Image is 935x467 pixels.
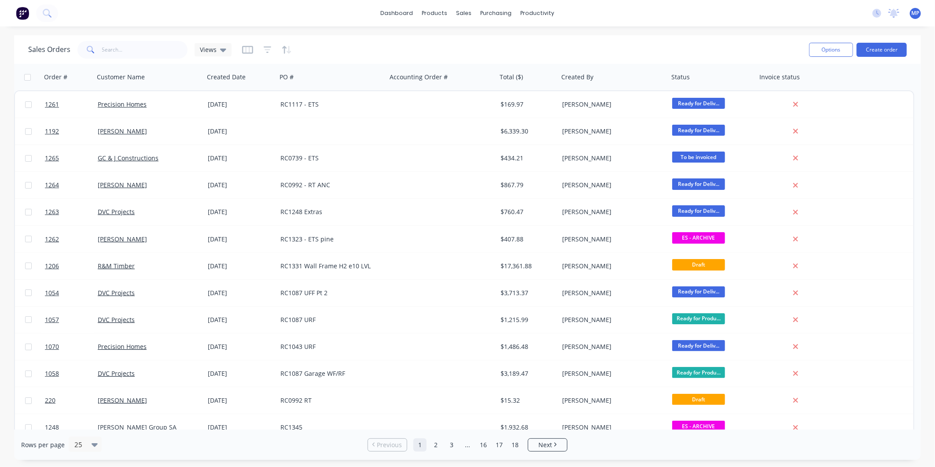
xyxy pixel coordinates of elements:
a: 1248 [45,414,98,441]
div: [DATE] [208,396,273,405]
div: Order # [44,73,67,82]
input: Search... [102,41,188,59]
div: $6,339.30 [501,127,552,136]
div: [DATE] [208,127,273,136]
div: Customer Name [97,73,145,82]
a: [PERSON_NAME] [98,181,147,189]
a: 1058 [45,360,98,387]
div: $17,361.88 [501,262,552,271]
a: Page 2 [429,438,442,452]
span: 1264 [45,181,59,189]
div: $407.88 [501,235,552,244]
a: R&M Timber [98,262,135,270]
div: [DATE] [208,208,273,216]
div: [DATE] [208,342,273,351]
a: 1265 [45,145,98,171]
span: 1070 [45,342,59,351]
a: 1057 [45,307,98,333]
span: Ready for Deliv... [672,98,725,109]
div: PO # [280,73,294,82]
div: [PERSON_NAME] [562,369,660,378]
div: products [418,7,452,20]
div: Created Date [207,73,246,82]
a: 220 [45,387,98,414]
div: RC1331 Wall Frame H2 e10 LVL [280,262,378,271]
div: [DATE] [208,181,273,189]
div: [DATE] [208,100,273,109]
div: $169.97 [501,100,552,109]
div: [PERSON_NAME] [562,127,660,136]
a: Next page [528,441,567,449]
div: [DATE] [208,369,273,378]
a: 1054 [45,280,98,306]
span: 1058 [45,369,59,378]
span: Ready for Deliv... [672,178,725,189]
span: Ready for Deliv... [672,286,725,297]
span: Rows per page [21,441,65,449]
span: 1206 [45,262,59,271]
span: ES - ARCHIVE [672,421,725,432]
a: DVC Projects [98,369,135,378]
span: Ready for Deliv... [672,340,725,351]
div: $867.79 [501,181,552,189]
span: Ready for Produ... [672,313,725,324]
h1: Sales Orders [28,45,70,54]
div: RC0992 RT [280,396,378,405]
div: [PERSON_NAME] [562,181,660,189]
div: Status [671,73,690,82]
div: Invoice status [759,73,800,82]
div: Total ($) [500,73,523,82]
div: RC1117 - ETS [280,100,378,109]
div: RC1323 - ETS pine [280,235,378,244]
div: $3,189.47 [501,369,552,378]
div: RC0739 - ETS [280,154,378,163]
a: 1261 [45,91,98,118]
div: productivity [516,7,559,20]
span: 1261 [45,100,59,109]
div: [DATE] [208,423,273,432]
div: $15.32 [501,396,552,405]
a: 1070 [45,334,98,360]
img: Factory [16,7,29,20]
div: [PERSON_NAME] [562,235,660,244]
a: [PERSON_NAME] Group SA [98,423,177,431]
div: RC1248 Extras [280,208,378,216]
div: [PERSON_NAME] [562,208,660,216]
a: Jump forward [461,438,474,452]
a: 1206 [45,253,98,279]
div: $1,215.99 [501,315,552,324]
a: DVC Projects [98,208,135,216]
div: $3,713.37 [501,289,552,297]
div: [PERSON_NAME] [562,262,660,271]
span: Previous [377,441,402,449]
div: sales [452,7,476,20]
a: [PERSON_NAME] [98,127,147,135]
span: 1192 [45,127,59,136]
div: $434.21 [501,154,552,163]
a: Page 16 [477,438,490,452]
span: 1057 [45,315,59,324]
a: GC & J Constructions [98,154,158,162]
div: [PERSON_NAME] [562,315,660,324]
div: RC1043 URF [280,342,378,351]
span: 220 [45,396,55,405]
div: RC1087 URF [280,315,378,324]
div: [PERSON_NAME] [562,342,660,351]
span: To be invoiced [672,152,725,163]
a: Precision Homes [98,342,147,351]
a: Precision Homes [98,100,147,108]
div: RC0992 - RT ANC [280,181,378,189]
a: 1262 [45,226,98,252]
a: [PERSON_NAME] [98,235,147,243]
a: DVC Projects [98,289,135,297]
a: 1263 [45,199,98,225]
span: ES - ARCHIVE [672,232,725,243]
span: Views [200,45,217,54]
div: purchasing [476,7,516,20]
span: Draft [672,394,725,405]
div: [DATE] [208,262,273,271]
span: 1248 [45,423,59,432]
div: RC1087 UFF Pt 2 [280,289,378,297]
ul: Pagination [364,438,571,452]
div: [PERSON_NAME] [562,396,660,405]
